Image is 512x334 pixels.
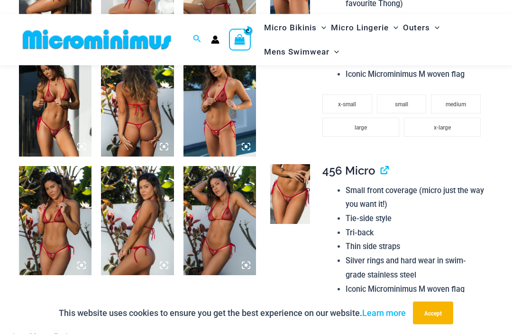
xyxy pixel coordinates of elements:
button: Accept [413,302,453,325]
span: small [395,102,408,108]
li: Tie-side style [346,212,485,226]
li: x-small [322,95,372,114]
a: Mens SwimwearMenu ToggleMenu Toggle [262,40,341,64]
a: OutersMenu ToggleMenu Toggle [401,16,442,40]
span: 456 Micro [322,164,375,178]
li: x-large [404,118,481,137]
span: Outers [403,16,430,40]
span: Menu Toggle [329,40,339,64]
a: Learn more [362,308,406,318]
img: Summer Storm Red 312 Tri Top 449 Thong [183,167,256,276]
a: Account icon link [211,36,219,44]
a: Micro LingerieMenu ToggleMenu Toggle [329,16,401,40]
a: Micro BikinisMenu ToggleMenu Toggle [262,16,329,40]
span: large [355,125,367,131]
img: Summer Storm Red 312 Tri Top 449 Thong [101,167,174,276]
img: Summer Storm Red 312 Tri Top 449 Thong [19,167,91,276]
span: x-small [338,102,356,108]
span: Menu Toggle [317,16,326,40]
span: Mens Swimwear [264,40,329,64]
li: Small front coverage (micro just the way you want it!) [346,184,485,212]
img: MM SHOP LOGO FLAT [19,29,175,50]
span: Menu Toggle [389,16,398,40]
a: View Shopping Cart, empty [229,29,251,51]
li: Thin side straps [346,240,485,254]
li: Iconic Microminimus M woven flag [346,283,485,297]
img: Summer Storm Red 456 Micro [270,165,310,224]
li: large [322,118,399,137]
li: medium [431,95,481,114]
p: This website uses cookies to ensure you get the best experience on our website. [59,306,406,320]
li: small [377,95,427,114]
img: Summer Storm Red 312 Tri Top 449 Thong [101,48,174,157]
span: medium [446,102,466,108]
li: Tri back [346,11,485,26]
img: Summer Storm Red 312 Tri Top 456 Micro [19,48,91,157]
span: Micro Bikinis [264,16,317,40]
span: x-large [434,125,451,131]
nav: Site Navigation [260,14,493,65]
a: Search icon link [193,34,201,46]
li: Silver rings and hard wear in swim-grade stainless steel [346,254,485,282]
span: Micro Lingerie [331,16,389,40]
li: Tri-back [346,226,485,241]
li: Iconic Microminimus M woven flag [346,68,485,82]
img: Summer Storm Red 312 Tri Top 449 Thong [183,48,256,157]
span: Menu Toggle [430,16,439,40]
